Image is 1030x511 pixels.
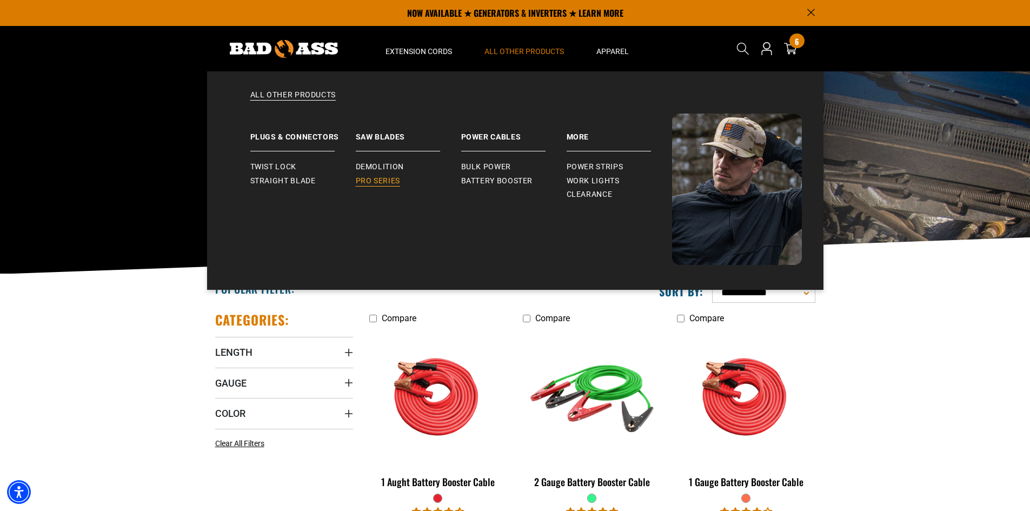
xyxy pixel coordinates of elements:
[677,477,815,487] div: 1 Gauge Battery Booster Cable
[250,160,356,174] a: Twist Lock
[370,334,506,459] img: features
[369,477,507,487] div: 1 Aught Battery Booster Cable
[461,114,567,151] a: Power Cables
[461,162,511,172] span: Bulk Power
[215,337,353,367] summary: Length
[659,284,703,298] label: Sort by:
[356,176,400,186] span: Pro Series
[461,160,567,174] a: Bulk Power
[567,162,623,172] span: Power Strips
[215,346,252,359] span: Length
[250,174,356,188] a: Straight Blade
[386,47,452,56] span: Extension Cords
[215,438,269,449] a: Clear All Filters
[795,37,799,45] span: 6
[461,176,533,186] span: Battery Booster
[580,26,645,71] summary: Apparel
[468,26,580,71] summary: All Other Products
[689,313,724,323] span: Compare
[382,313,416,323] span: Compare
[677,329,815,493] a: orange 1 Gauge Battery Booster Cable
[484,47,564,56] span: All Other Products
[356,160,461,174] a: Demolition
[215,439,264,448] span: Clear All Filters
[535,313,570,323] span: Compare
[523,477,661,487] div: 2 Gauge Battery Booster Cable
[369,26,468,71] summary: Extension Cords
[567,190,613,200] span: Clearance
[230,40,338,58] img: Bad Ass Extension Cords
[461,174,567,188] a: Battery Booster
[678,334,814,459] img: orange
[215,368,353,398] summary: Gauge
[567,176,620,186] span: Work Lights
[567,114,672,151] a: Battery Booster More Power Strips
[567,188,672,202] a: Clearance
[734,40,752,57] summary: Search
[356,174,461,188] a: Pro Series
[356,114,461,151] a: Saw Blades
[524,334,660,459] img: green
[215,282,295,296] h2: Popular Filter:
[250,176,316,186] span: Straight Blade
[758,26,775,71] a: Open this option
[356,162,404,172] span: Demolition
[250,162,296,172] span: Twist Lock
[567,174,672,188] a: Work Lights
[523,329,661,493] a: green 2 Gauge Battery Booster Cable
[215,377,247,389] span: Gauge
[596,47,629,56] span: Apparel
[215,407,245,420] span: Color
[215,398,353,428] summary: Color
[7,480,31,504] div: Accessibility Menu
[215,311,290,328] h2: Categories:
[369,329,507,493] a: features 1 Aught Battery Booster Cable
[250,114,356,151] a: Plugs & Connectors
[567,160,672,174] a: Power Strips
[229,90,802,114] a: All Other Products
[672,114,802,265] img: Bad Ass Extension Cords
